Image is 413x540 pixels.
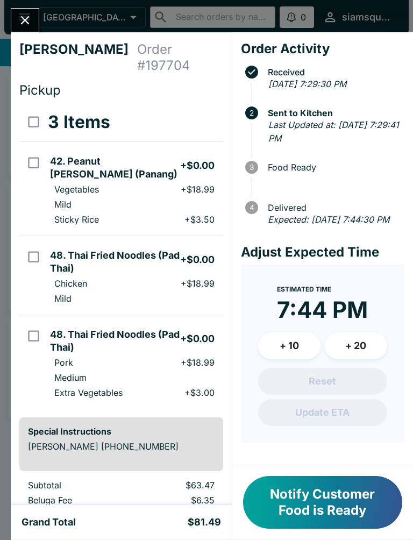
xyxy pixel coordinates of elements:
[54,278,87,289] p: Chicken
[262,203,404,212] span: Delivered
[54,372,87,383] p: Medium
[50,249,180,275] h5: 48. Thai Fried Noodles (Pad Thai)
[250,163,254,172] text: 3
[268,79,346,89] em: [DATE] 7:29:30 PM
[54,214,99,225] p: Sticky Rice
[262,108,404,118] span: Sent to Kitchen
[22,516,76,529] h5: Grand Total
[262,67,404,77] span: Received
[180,332,215,345] h5: + $0.00
[241,244,404,260] h4: Adjust Expected Time
[249,203,254,212] text: 4
[180,159,215,172] h5: + $0.00
[258,332,321,359] button: + 10
[19,103,223,409] table: orders table
[54,293,72,304] p: Mild
[143,480,214,491] p: $63.47
[143,495,214,506] p: $6.35
[181,357,215,368] p: + $18.99
[268,214,389,225] em: Expected: [DATE] 7:44:30 PM
[50,328,180,354] h5: 48. Thai Fried Noodles (Pad Thai)
[11,9,39,32] button: Close
[19,82,61,98] span: Pickup
[180,253,215,266] h5: + $0.00
[28,495,125,506] p: Beluga Fee
[268,119,399,144] em: Last Updated at: [DATE] 7:29:41 PM
[28,426,215,437] h6: Special Instructions
[184,214,215,225] p: + $3.50
[181,184,215,195] p: + $18.99
[241,41,404,57] h4: Order Activity
[50,155,180,181] h5: 42. Peanut [PERSON_NAME] (Panang)
[250,109,254,117] text: 2
[243,476,402,529] button: Notify Customer Food is Ready
[54,357,73,368] p: Pork
[325,332,387,359] button: + 20
[54,184,99,195] p: Vegetables
[54,199,72,210] p: Mild
[188,516,221,529] h5: $81.49
[137,41,223,74] h4: Order # 197704
[181,278,215,289] p: + $18.99
[19,41,137,74] h4: [PERSON_NAME]
[262,162,404,172] span: Food Ready
[28,441,215,452] p: [PERSON_NAME] [PHONE_NUMBER]
[48,111,110,133] h3: 3 Items
[277,285,331,293] span: Estimated Time
[184,387,215,398] p: + $3.00
[28,480,125,491] p: Subtotal
[54,387,123,398] p: Extra Vegetables
[277,296,368,324] time: 7:44 PM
